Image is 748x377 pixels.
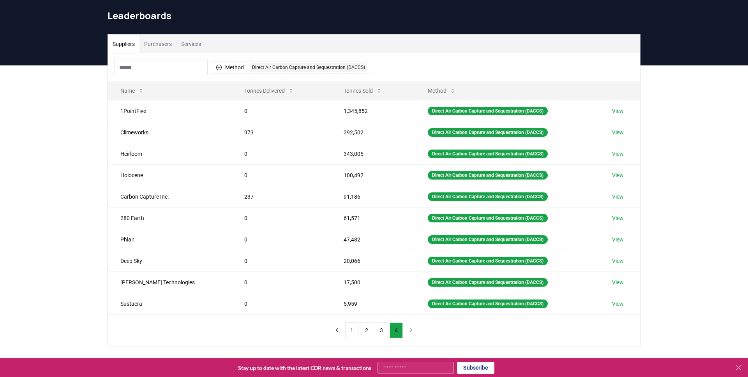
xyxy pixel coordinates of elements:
td: [PERSON_NAME] Technologies [108,271,232,293]
td: 0 [232,271,331,293]
div: Direct Air Carbon Capture and Sequestration (DACCS) [428,299,548,308]
div: Direct Air Carbon Capture and Sequestration (DACCS) [428,107,548,115]
td: 0 [232,229,331,250]
button: MethodDirect Air Carbon Capture and Sequestration (DACCS) [211,61,372,74]
button: 2 [360,322,373,338]
td: 17,500 [331,271,416,293]
td: 0 [232,207,331,229]
a: View [612,257,624,265]
td: 0 [232,164,331,186]
td: 47,482 [331,229,416,250]
button: Suppliers [108,35,139,53]
td: 1PointFive [108,100,232,122]
a: View [612,214,624,222]
a: View [612,236,624,243]
td: Carbon Capture Inc. [108,186,232,207]
td: 0 [232,100,331,122]
button: 3 [375,322,388,338]
button: Name [114,83,150,99]
h1: Leaderboards [108,9,640,22]
td: 91,186 [331,186,416,207]
td: Heirloom [108,143,232,164]
div: Direct Air Carbon Capture and Sequestration (DACCS) [428,192,548,201]
div: Direct Air Carbon Capture and Sequestration (DACCS) [428,257,548,265]
a: View [612,107,624,115]
td: 100,492 [331,164,416,186]
button: Tonnes Sold [337,83,388,99]
td: 1,345,852 [331,100,416,122]
td: 0 [232,143,331,164]
button: previous page [330,322,344,338]
button: 4 [390,322,403,338]
a: View [612,278,624,286]
button: Purchasers [139,35,176,53]
td: 0 [232,293,331,314]
td: 20,066 [331,250,416,271]
div: Direct Air Carbon Capture and Sequestration (DACCS) [250,63,367,72]
td: Deep Sky [108,250,232,271]
div: Direct Air Carbon Capture and Sequestration (DACCS) [428,150,548,158]
td: 343,005 [331,143,416,164]
div: Direct Air Carbon Capture and Sequestration (DACCS) [428,235,548,244]
div: Direct Air Carbon Capture and Sequestration (DACCS) [428,278,548,287]
button: Method [422,83,462,99]
td: 0 [232,250,331,271]
a: View [612,129,624,136]
td: 280 Earth [108,207,232,229]
a: View [612,300,624,308]
a: View [612,193,624,201]
td: 973 [232,122,331,143]
td: 5,959 [331,293,416,314]
div: Direct Air Carbon Capture and Sequestration (DACCS) [428,171,548,180]
td: 392,502 [331,122,416,143]
td: Sustaera [108,293,232,314]
td: Phlair [108,229,232,250]
button: 1 [345,322,358,338]
td: 61,571 [331,207,416,229]
div: Direct Air Carbon Capture and Sequestration (DACCS) [428,214,548,222]
a: View [612,171,624,179]
div: Direct Air Carbon Capture and Sequestration (DACCS) [428,128,548,137]
td: 237 [232,186,331,207]
a: View [612,150,624,158]
button: Services [176,35,206,53]
td: Climeworks [108,122,232,143]
button: Tonnes Delivered [238,83,300,99]
td: Holocene [108,164,232,186]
